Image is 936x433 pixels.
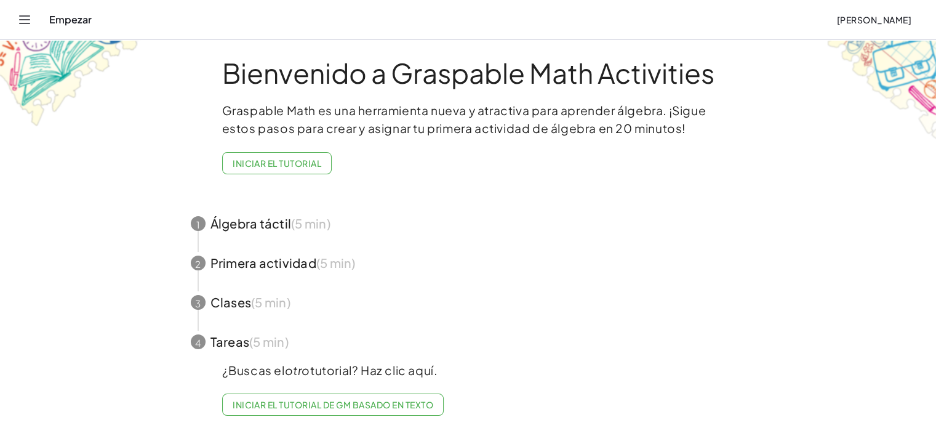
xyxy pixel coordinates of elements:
[285,363,310,378] font: otro
[176,283,761,322] button: 3Clases(5 min)
[196,218,200,230] font: 1
[837,14,911,25] font: [PERSON_NAME]
[233,158,321,169] font: Iniciar el tutorial
[176,243,761,283] button: 2Primera actividad(5 min)
[176,322,761,362] button: 4Tareas(5 min)
[222,152,332,174] button: Iniciar el tutorial
[15,10,34,30] button: Cambiar navegación
[222,103,706,136] font: Graspable Math es una herramienta nueva y atractiva para aprender álgebra. ¡Sigue estos pasos par...
[826,9,921,31] button: [PERSON_NAME]
[233,399,433,410] font: Iniciar el tutorial de GM basado en texto
[310,363,437,378] font: tutorial? Haz clic aquí.
[222,394,444,416] a: Iniciar el tutorial de GM basado en texto
[222,55,714,90] font: Bienvenido a Graspable Math Activities
[222,363,285,378] font: ¿Buscas el
[176,204,761,243] button: 1Álgebra táctil(5 min)
[195,257,201,269] font: 2
[195,336,201,348] font: 4
[195,297,201,309] font: 3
